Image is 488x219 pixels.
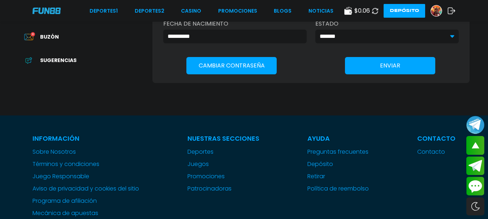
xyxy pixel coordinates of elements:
[24,56,33,65] img: App Feedback
[33,172,139,181] a: Juego Responsable
[315,19,459,28] label: Estado
[274,7,291,15] a: BLOGS
[354,6,370,15] span: $ 0.06
[33,197,139,205] a: Programa de afiliación
[417,133,455,143] p: Contacto
[135,7,164,15] a: Deportes2
[31,32,35,36] p: 8
[466,115,484,134] button: Join telegram channel
[187,133,259,143] p: Nuestras Secciones
[431,5,442,16] img: Avatar
[307,160,369,168] a: Depósito
[466,197,484,215] div: Switch theme
[33,160,139,168] a: Términos y condiciones
[33,184,139,193] a: Aviso de privacidad y cookies del sitio
[218,7,257,15] a: Promociones
[181,7,201,15] a: CASINO
[33,209,139,218] a: Mecánica de apuestas
[187,184,259,193] a: Patrocinadoras
[308,7,333,15] a: NOTICIAS
[33,148,139,156] a: Sobre Nosotros
[431,5,448,17] a: Avatar
[345,57,435,74] button: ENVIAR
[466,177,484,196] button: Contact customer service
[90,7,118,15] a: Deportes1
[33,8,61,14] img: Company Logo
[163,19,307,28] label: Fecha de Nacimiento
[40,33,59,41] span: Buzón
[466,157,484,175] button: Join telegram
[307,133,369,143] p: Ayuda
[307,172,369,181] a: Retirar
[187,160,209,168] button: Juegos
[186,57,277,74] button: Cambiar Contraseña
[40,57,77,64] span: Sugerencias
[24,32,33,41] img: Inbox
[307,184,369,193] a: Política de reembolso
[187,172,259,181] a: Promociones
[307,148,369,156] a: Preguntas frecuentes
[33,133,139,143] p: Información
[19,29,152,45] a: InboxBuzón8
[466,136,484,155] button: scroll up
[417,148,455,156] a: Contacto
[187,148,259,156] a: Deportes
[19,52,152,69] a: App FeedbackSugerencias
[384,4,425,18] button: Depósito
